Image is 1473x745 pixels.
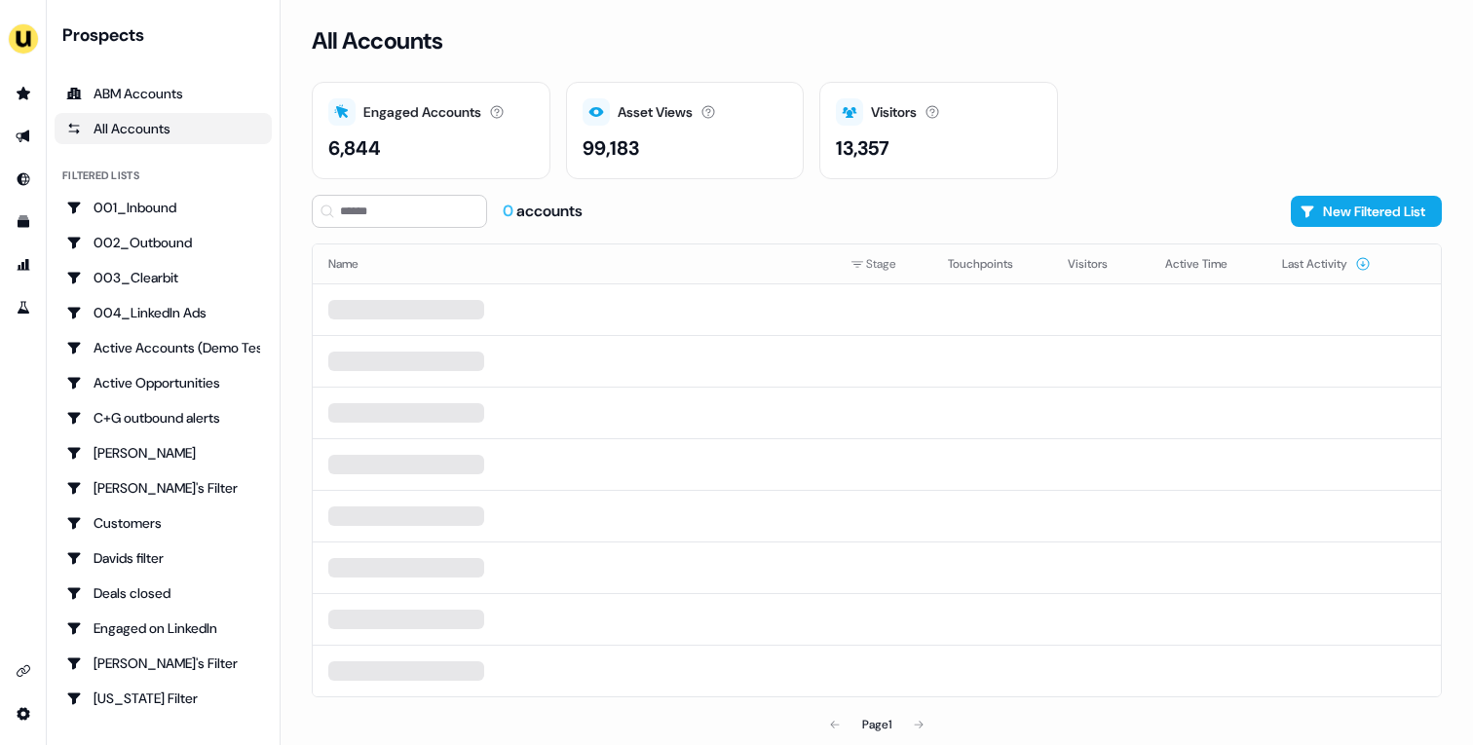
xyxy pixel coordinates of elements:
a: Go to integrations [8,655,39,687]
a: Go to experiments [8,292,39,323]
div: 6,844 [328,133,381,163]
a: Go to Charlotte Stone [55,437,272,468]
a: Go to integrations [8,698,39,729]
button: Visitors [1068,246,1131,281]
a: Go to prospects [8,78,39,109]
div: 001_Inbound [66,198,260,217]
a: Go to Georgia Filter [55,683,272,714]
div: Active Accounts (Demo Test) [66,338,260,357]
h3: All Accounts [312,26,442,56]
a: Go to Engaged on LinkedIn [55,613,272,644]
div: ABM Accounts [66,84,260,103]
a: Go to Active Accounts (Demo Test) [55,332,272,363]
div: [PERSON_NAME]'s Filter [66,478,260,498]
a: Go to 004_LinkedIn Ads [55,297,272,328]
button: Last Activity [1282,246,1371,281]
a: Go to Davids filter [55,542,272,574]
div: Prospects [62,23,272,47]
a: Go to 002_Outbound [55,227,272,258]
a: Go to Active Opportunities [55,367,272,398]
a: Go to Customers [55,507,272,539]
a: Go to templates [8,206,39,238]
div: [PERSON_NAME]'s Filter [66,653,260,673]
a: All accounts [55,113,272,144]
a: Go to Deals closed [55,577,272,609]
div: 004_LinkedIn Ads [66,303,260,322]
div: C+G outbound alerts [66,408,260,428]
button: Active Time [1165,246,1251,281]
div: 99,183 [583,133,639,163]
a: Go to C+G outbound alerts [55,402,272,433]
div: Engaged on LinkedIn [66,618,260,638]
div: Filtered lists [62,168,139,184]
span: 0 [503,201,516,221]
a: Go to attribution [8,249,39,280]
a: Go to 003_Clearbit [55,262,272,293]
div: accounts [503,201,583,222]
div: Stage [850,254,917,274]
div: 003_Clearbit [66,268,260,287]
a: ABM Accounts [55,78,272,109]
div: Engaged Accounts [363,102,481,123]
a: Go to Geneviève's Filter [55,648,272,679]
button: Touchpoints [948,246,1037,281]
div: Asset Views [618,102,693,123]
div: [PERSON_NAME] [66,443,260,463]
a: Go to Charlotte's Filter [55,472,272,503]
a: Go to outbound experience [8,121,39,152]
div: 002_Outbound [66,233,260,252]
div: Active Opportunities [66,373,260,392]
a: Go to Inbound [8,164,39,195]
div: Customers [66,513,260,533]
a: Go to 001_Inbound [55,192,272,223]
th: Name [313,244,835,283]
div: 13,357 [836,133,889,163]
div: Deals closed [66,583,260,603]
div: All Accounts [66,119,260,138]
div: Visitors [871,102,917,123]
div: Davids filter [66,548,260,568]
button: New Filtered List [1291,196,1442,227]
div: Page 1 [862,715,891,734]
div: [US_STATE] Filter [66,689,260,708]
